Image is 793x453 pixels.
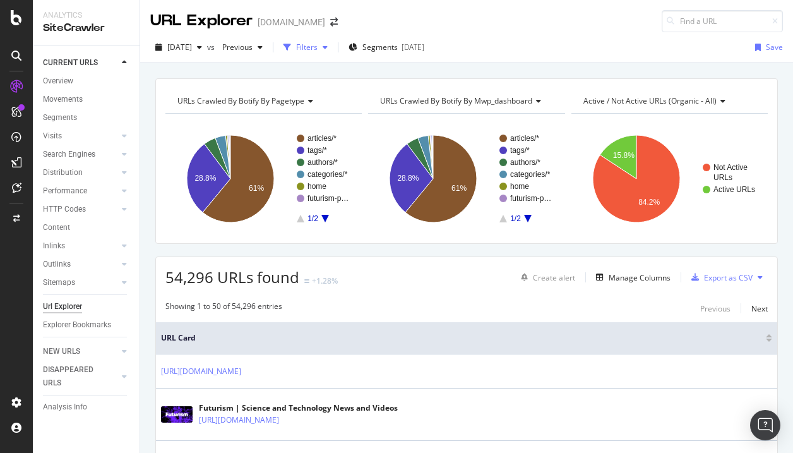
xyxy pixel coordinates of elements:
[217,42,253,52] span: Previous
[175,91,350,111] h4: URLs Crawled By Botify By pagetype
[304,279,309,283] img: Equal
[161,332,763,344] span: URL Card
[583,95,717,106] span: Active / Not Active URLs (organic - all)
[194,174,216,183] text: 28.8%
[161,406,193,423] img: main image
[43,184,118,198] a: Performance
[43,300,82,313] div: Url Explorer
[581,91,756,111] h4: Active / Not Active URLs
[510,214,521,223] text: 1/2
[150,37,207,57] button: [DATE]
[43,166,83,179] div: Distribution
[43,318,131,332] a: Explorer Bookmarks
[750,37,783,57] button: Save
[704,272,753,283] div: Export as CSV
[150,10,253,32] div: URL Explorer
[43,130,118,143] a: Visits
[258,16,325,28] div: [DOMAIN_NAME]
[177,95,304,106] span: URLs Crawled By Botify By pagetype
[296,42,318,52] div: Filters
[43,75,73,88] div: Overview
[43,148,118,161] a: Search Engines
[510,170,551,179] text: categories/*
[43,184,87,198] div: Performance
[43,300,131,313] a: Url Explorer
[362,42,398,52] span: Segments
[750,410,780,440] div: Open Intercom Messenger
[43,130,62,143] div: Visits
[402,42,424,52] div: [DATE]
[165,267,299,287] span: 54,296 URLs found
[638,198,660,207] text: 84.2%
[43,111,77,124] div: Segments
[43,221,131,234] a: Content
[43,21,129,35] div: SiteCrawler
[43,56,118,69] a: CURRENT URLS
[510,182,529,191] text: home
[368,124,564,234] svg: A chart.
[307,158,338,167] text: authors/*
[43,363,107,390] div: DISAPPEARED URLS
[161,365,241,378] a: [URL][DOMAIN_NAME]
[307,170,348,179] text: categories/*
[686,267,753,287] button: Export as CSV
[700,301,730,316] button: Previous
[516,267,575,287] button: Create alert
[312,275,338,286] div: +1.28%
[700,303,730,314] div: Previous
[249,184,264,193] text: 61%
[43,203,86,216] div: HTTP Codes
[43,56,98,69] div: CURRENT URLS
[199,402,398,414] div: Futurism | Science and Technology News and Videos
[167,42,192,52] span: 2025 Sep. 6th
[307,214,318,223] text: 1/2
[165,124,362,234] svg: A chart.
[751,301,768,316] button: Next
[510,146,530,155] text: tags/*
[43,276,118,289] a: Sitemaps
[713,173,732,182] text: URLs
[307,194,349,203] text: futurism-p…
[43,401,131,414] a: Analysis Info
[43,221,70,234] div: Content
[510,158,540,167] text: authors/*
[307,134,337,143] text: articles/*
[751,303,768,314] div: Next
[278,37,333,57] button: Filters
[609,272,671,283] div: Manage Columns
[571,124,768,234] svg: A chart.
[713,185,755,194] text: Active URLs
[43,345,118,358] a: NEW URLS
[510,194,551,203] text: futurism-p…
[207,42,217,52] span: vs
[43,239,118,253] a: Inlinks
[43,75,131,88] a: Overview
[43,148,95,161] div: Search Engines
[330,18,338,27] div: arrow-right-arrow-left
[766,42,783,52] div: Save
[165,301,282,316] div: Showing 1 to 50 of 54,296 entries
[307,182,326,191] text: home
[343,37,429,57] button: Segments[DATE]
[43,10,129,21] div: Analytics
[380,95,532,106] span: URLs Crawled By Botify By mwp_dashboard
[713,163,748,172] text: Not Active
[43,111,131,124] a: Segments
[613,151,635,160] text: 15.8%
[43,401,87,414] div: Analysis Info
[43,93,83,106] div: Movements
[378,91,553,111] h4: URLs Crawled By Botify By mwp_dashboard
[662,10,783,32] input: Find a URL
[43,276,75,289] div: Sitemaps
[43,318,111,332] div: Explorer Bookmarks
[43,166,118,179] a: Distribution
[591,270,671,285] button: Manage Columns
[43,345,80,358] div: NEW URLS
[398,174,419,183] text: 28.8%
[43,93,131,106] a: Movements
[533,272,575,283] div: Create alert
[43,239,65,253] div: Inlinks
